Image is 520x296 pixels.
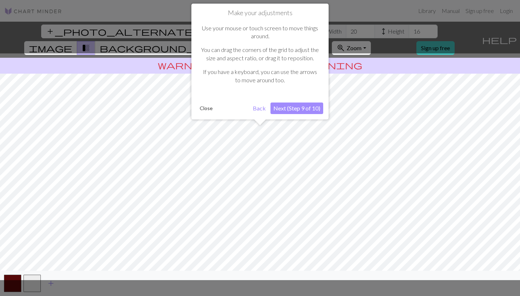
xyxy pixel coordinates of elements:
[270,103,323,114] button: Next (Step 9 of 10)
[200,46,320,62] p: You can drag the corners of the grid to adjust the size and aspect ratio, or drag it to reposition.
[250,103,269,114] button: Back
[197,103,216,114] button: Close
[200,24,320,40] p: Use your mouse or touch screen to move things around.
[197,9,323,17] h1: Make your adjustments
[191,4,329,119] div: Make your adjustments
[200,68,320,84] p: If you have a keyboard, you can use the arrows to move around too.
